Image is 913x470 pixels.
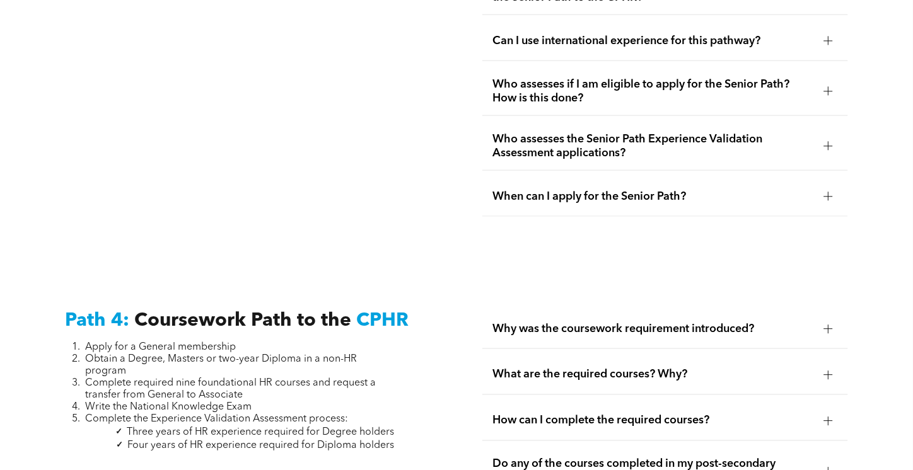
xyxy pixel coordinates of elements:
span: Why was the coursework requirement introduced? [492,322,814,336]
span: Complete the Experience Validation Assessment process: [85,415,348,425]
span: Write the National Knowledge Exam [85,403,252,413]
span: Complete required nine foundational HR courses and request a transfer from General to Associate [85,379,376,401]
span: Who assesses if I am eligible to apply for the Senior Path? How is this done? [492,77,814,105]
span: Apply for a General membership [85,343,236,353]
span: Coursework Path to the [134,311,351,330]
span: How can I complete the required courses? [492,414,814,428]
span: Path 4: [65,311,129,330]
span: Obtain a Degree, Masters or two-year Diploma in a non-HR program [85,355,357,377]
span: What are the required courses? Why? [492,368,814,382]
span: When can I apply for the Senior Path? [492,190,814,203]
span: Three years of HR experience required for Degree holders [127,428,394,438]
span: Four years of HR experience required for Diploma holders [127,441,394,451]
span: Who assesses the Senior Path Experience Validation Assessment applications? [492,132,814,160]
span: Can I use international experience for this pathway? [492,34,814,48]
span: CPHR [356,311,409,330]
